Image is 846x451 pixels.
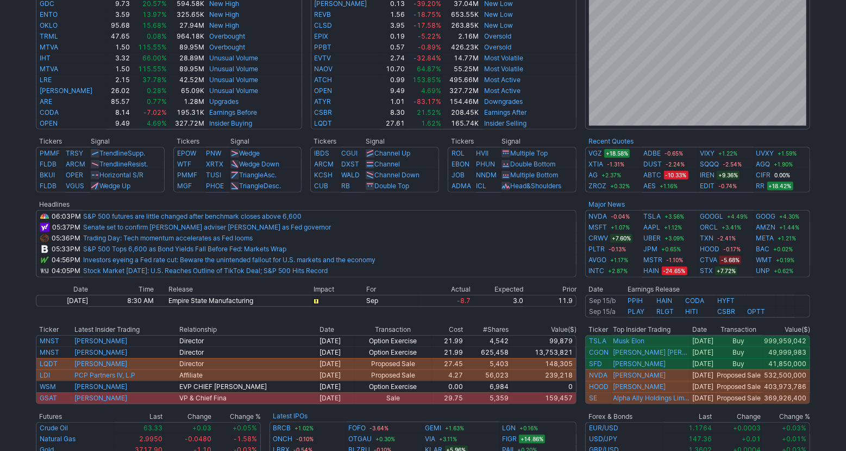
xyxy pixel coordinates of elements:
span: -18.75% [414,10,442,18]
a: PLTR [588,244,605,255]
span: -10.33% [664,171,688,180]
a: IBDS [314,149,329,157]
a: PCP Partners IV, L.P [74,371,135,379]
a: LRE [40,76,52,84]
a: [PERSON_NAME] [613,382,666,391]
a: OPER [66,171,83,179]
a: Horizontal S/R [99,171,143,179]
a: UNP [756,265,770,276]
a: DUST [644,159,662,170]
a: Crude Oil [40,424,68,432]
a: TrendlineSupp. [99,149,145,157]
a: TXN [700,233,713,244]
a: Earnings Before [209,108,257,116]
a: MTVA [40,43,58,51]
a: WMT [756,255,773,265]
a: HAIN [656,296,672,305]
span: -0.74% [717,182,738,190]
a: EPIX [315,32,329,40]
span: 4.69% [147,119,167,127]
a: TSLA [644,211,661,222]
a: AES [644,181,656,191]
a: Overbought [209,43,245,51]
a: XTIA [588,159,603,170]
a: S&P 500 Tops 6,600 as Bond Yields Fall Before Fed: Markets Wrap [83,245,286,253]
span: 0.28% [147,87,167,95]
a: ADMA [452,182,471,190]
span: -2.24% [665,160,687,169]
th: Tickers [36,136,90,147]
a: Downgrades [484,97,523,106]
td: 27.61 [380,118,405,129]
a: ICL [476,182,486,190]
a: PPIH [628,296,643,305]
a: WSM [40,382,56,391]
td: 26.02 [106,85,130,96]
td: 208.45K [442,107,480,118]
a: Musk Elon [613,337,644,345]
span: +1.22% [717,149,739,158]
span: -32.84% [414,54,442,62]
td: 89.95M [167,42,205,53]
a: Recent Quotes [588,137,634,145]
td: 165.74K [442,118,480,129]
a: JPM [644,244,658,255]
a: Unusual Volume [209,76,258,84]
span: 64.87% [417,65,442,73]
a: LQDT [40,360,58,368]
span: +0.32% [609,182,631,190]
span: 66.00% [142,54,167,62]
a: NVDA [588,211,607,222]
a: Most Volatile [484,65,523,73]
b: Latest IPOs [273,412,308,420]
a: ENTO [40,10,58,18]
td: 42.52M [167,75,205,85]
td: 8.14 [106,107,130,118]
td: 85.57 [106,96,130,107]
a: HYFT [717,296,735,305]
td: 1.56 [380,9,405,20]
a: IREN [700,170,715,181]
a: LDI [40,371,50,379]
td: 1.28M [167,96,205,107]
td: 154.46M [442,96,480,107]
a: PLAY [628,307,645,316]
a: [PERSON_NAME] [74,337,127,345]
a: ATCH [315,76,333,84]
td: 2.16M [442,31,480,42]
a: MNST [40,348,59,356]
span: Desc. [264,182,281,190]
a: Earnings After [484,108,527,116]
a: Senate set to confirm [PERSON_NAME] adviser [PERSON_NAME] as Fed governor [83,223,331,231]
th: Tickers [310,136,365,147]
span: 0.08% [147,32,167,40]
a: CUB [314,182,328,190]
a: BRCB [273,423,291,434]
a: NAOV [315,65,333,73]
a: GEMI [425,423,442,434]
a: Double Bottom [510,160,555,168]
span: +18.58% [604,149,630,158]
td: 28.89M [167,53,205,64]
th: Signal [90,136,165,147]
span: 0.77% [147,97,167,106]
a: Unusual Volume [209,54,258,62]
span: +1.90% [773,160,795,169]
a: CTVA [700,255,717,265]
a: TRML [40,32,58,40]
a: TriangleAsc. [239,171,277,179]
span: -1.31% [605,160,626,169]
a: Head&Shoulders [510,182,561,190]
a: Unusual Volume [209,87,258,95]
a: Wedge [239,149,260,157]
a: WALD [341,171,360,179]
span: 115.55% [138,65,167,73]
a: CIFR [756,170,771,181]
td: 0.19 [380,31,405,42]
a: ATYR [315,97,331,106]
td: 1.50 [106,42,130,53]
td: 2.74 [380,53,405,64]
a: UBER [644,233,661,244]
a: AGQ [756,159,770,170]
